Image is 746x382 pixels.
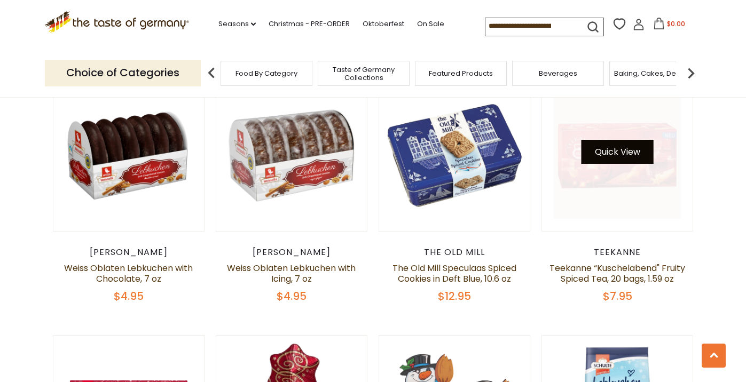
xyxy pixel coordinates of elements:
[429,69,493,77] a: Featured Products
[53,80,205,231] img: Weiss Oblaten Lebkuchen with Chocolate, 7 oz
[227,262,356,285] a: Weiss Oblaten Lebkuchen with Icing, 7 oz
[582,140,654,164] button: Quick View
[392,262,516,285] a: The Old Mill Speculaas Spiced Cookies in Deft Blue, 10.6 oz
[363,18,404,30] a: Oktoberfest
[45,60,201,86] p: Choice of Categories
[114,289,144,304] span: $4.95
[218,18,256,30] a: Seasons
[549,262,685,285] a: Teekanne “Kuschelabend" Fruity Spiced Tea, 20 bags, 1.59 oz
[614,69,697,77] a: Baking, Cakes, Desserts
[541,247,694,258] div: Teekanne
[438,289,471,304] span: $12.95
[667,19,685,28] span: $0.00
[216,247,368,258] div: [PERSON_NAME]
[269,18,350,30] a: Christmas - PRE-ORDER
[64,262,193,285] a: Weiss Oblaten Lebkuchen with Chocolate, 7 oz
[321,66,406,82] a: Taste of Germany Collections
[201,62,222,84] img: previous arrow
[379,247,531,258] div: The Old Mill
[680,62,702,84] img: next arrow
[542,80,693,231] img: Teekanne “Kuschelabend" Fruity Spiced Tea, 20 bags, 1.59 oz
[539,69,577,77] a: Beverages
[216,80,367,231] img: Weiss Oblaten Lebkuchen with Icing, 7 oz
[277,289,307,304] span: $4.95
[417,18,444,30] a: On Sale
[647,18,692,34] button: $0.00
[379,80,530,231] img: The Old Mill Speculaas Spiced Cookies in Deft Blue, 10.6 oz
[53,247,205,258] div: [PERSON_NAME]
[603,289,632,304] span: $7.95
[235,69,297,77] a: Food By Category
